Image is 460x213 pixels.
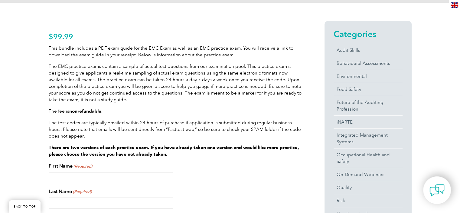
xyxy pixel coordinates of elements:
[49,119,303,139] p: The test codes are typically emailed within 24 hours of purchase if application is submitted duri...
[334,181,403,194] a: Quality
[334,70,403,83] a: Environmental
[334,96,403,115] a: Future of the Auditing Profession
[334,29,403,39] h2: Categories
[49,108,303,115] p: The fee is .
[334,194,403,207] a: Risk
[334,129,403,148] a: Integrated Management Systems
[334,148,403,168] a: Occupational Health and Safety
[334,83,403,96] a: Food Safety
[69,108,101,114] strong: nonrefundable
[49,188,92,195] label: Last Name
[334,44,403,57] a: Audit Skills
[49,32,53,41] span: $
[49,162,92,170] label: First Name
[429,183,445,198] img: contact-chat.png
[9,200,41,213] a: BACK TO TOP
[49,45,303,58] p: This bundle includes a PDF exam guide for the EMC Exam as well as an EMC practice exam. You will ...
[72,189,92,195] span: (Required)
[334,168,403,181] a: On-Demand Webinars
[73,163,92,169] span: (Required)
[49,32,73,41] bdi: 99.99
[334,116,403,128] a: iNARTE
[49,63,303,103] p: The EMC practice exams contain a sample of actual test questions from our examination pool. This ...
[49,145,299,157] strong: There are two versions of each practice exam. If you have already taken one version and would lik...
[334,57,403,70] a: Behavioural Assessments
[451,2,458,8] img: en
